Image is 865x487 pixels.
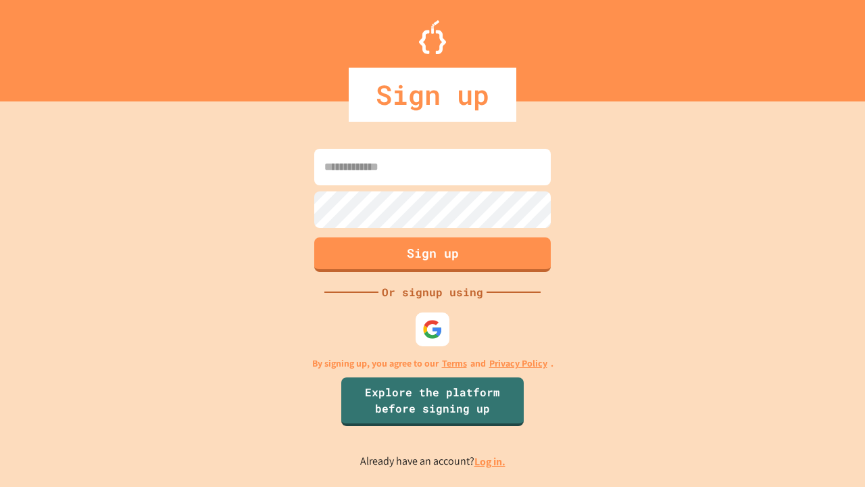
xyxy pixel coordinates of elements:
[422,319,443,340] img: google-icon.svg
[419,20,446,54] img: Logo.svg
[341,377,524,426] a: Explore the platform before signing up
[442,356,467,371] a: Terms
[312,356,553,371] p: By signing up, you agree to our and .
[360,453,505,470] p: Already have an account?
[349,68,516,122] div: Sign up
[378,284,487,300] div: Or signup using
[489,356,547,371] a: Privacy Policy
[314,237,551,272] button: Sign up
[474,455,505,469] a: Log in.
